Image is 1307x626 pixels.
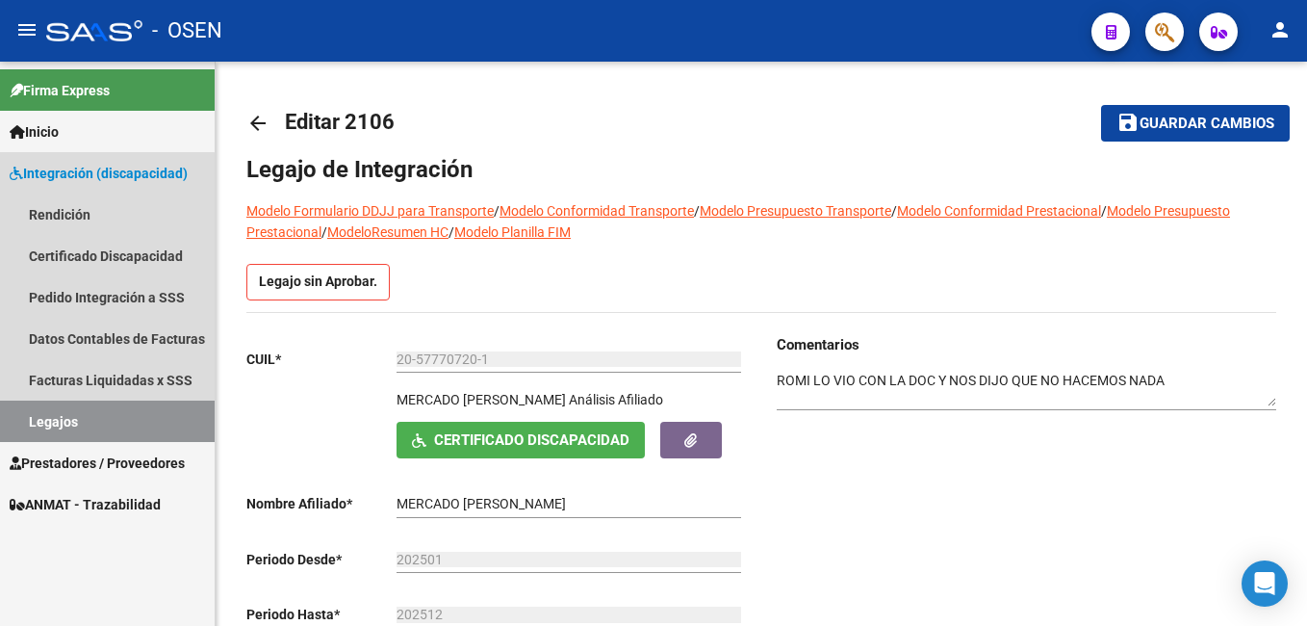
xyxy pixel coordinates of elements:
[569,389,663,410] div: Análisis Afiliado
[1140,116,1274,133] span: Guardar cambios
[500,203,694,219] a: Modelo Conformidad Transporte
[700,203,891,219] a: Modelo Presupuesto Transporte
[10,163,188,184] span: Integración (discapacidad)
[10,494,161,515] span: ANMAT - Trazabilidad
[246,264,390,300] p: Legajo sin Aprobar.
[10,453,185,474] span: Prestadores / Proveedores
[246,112,269,135] mat-icon: arrow_back
[1269,18,1292,41] mat-icon: person
[246,349,397,370] p: CUIL
[777,334,1276,355] h3: Comentarios
[285,110,395,134] span: Editar 2106
[15,18,38,41] mat-icon: menu
[397,389,566,410] p: MERCADO [PERSON_NAME]
[246,203,494,219] a: Modelo Formulario DDJJ para Transporte
[10,121,59,143] span: Inicio
[1116,111,1140,134] mat-icon: save
[246,604,397,625] p: Periodo Hasta
[152,10,222,52] span: - OSEN
[1242,561,1288,607] div: Open Intercom Messenger
[1101,105,1290,141] button: Guardar cambios
[434,432,629,450] span: Certificado Discapacidad
[246,549,397,570] p: Periodo Desde
[454,224,571,240] a: Modelo Planilla FIM
[10,80,110,101] span: Firma Express
[327,224,448,240] a: ModeloResumen HC
[897,203,1101,219] a: Modelo Conformidad Prestacional
[397,422,645,457] button: Certificado Discapacidad
[246,154,1276,185] h1: Legajo de Integración
[246,493,397,514] p: Nombre Afiliado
